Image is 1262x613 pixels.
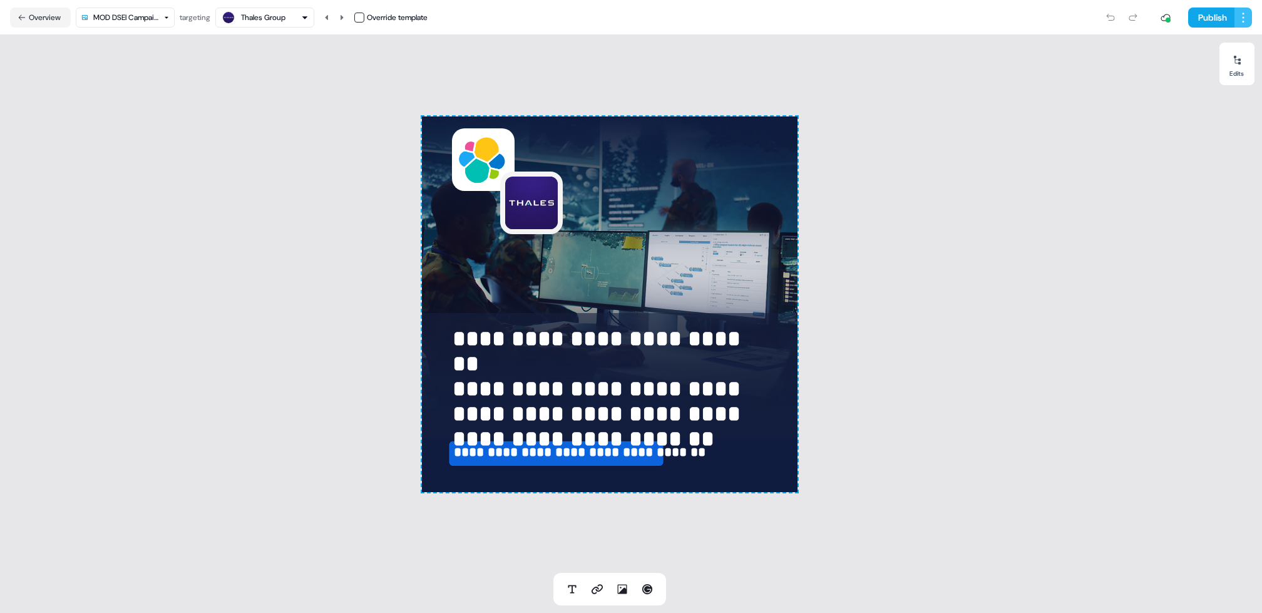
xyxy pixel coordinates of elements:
div: MOD DSEI Campaign banner 1 [93,11,159,24]
div: Thales Group [241,11,285,24]
div: Override template [367,11,428,24]
button: Edits [1219,50,1254,78]
button: Publish [1188,8,1234,28]
div: targeting [180,11,210,24]
button: Thales Group [215,8,314,28]
button: Overview [10,8,71,28]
